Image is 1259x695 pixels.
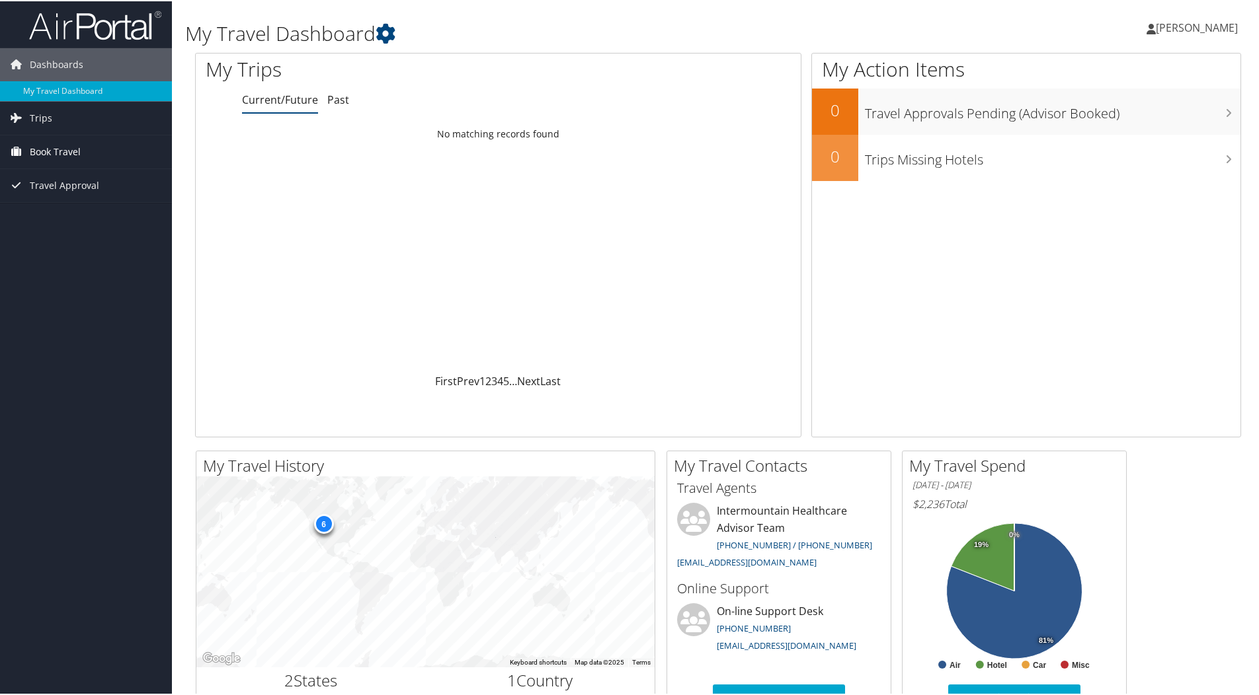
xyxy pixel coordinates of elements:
a: 1 [479,373,485,387]
a: Prev [457,373,479,387]
a: [PHONE_NUMBER] [717,621,791,633]
span: 1 [507,668,516,690]
h1: My Trips [206,54,539,82]
li: Intermountain Healthcare Advisor Team [670,501,887,572]
span: … [509,373,517,387]
tspan: 81% [1039,636,1053,643]
a: 0Travel Approvals Pending (Advisor Booked) [812,87,1240,133]
text: Hotel [987,659,1007,669]
h6: Total [913,495,1116,510]
span: 2 [284,668,294,690]
a: 3 [491,373,497,387]
div: 6 [313,512,333,532]
a: First [435,373,457,387]
span: Dashboards [30,47,83,80]
li: On-line Support Desk [670,602,887,656]
text: Car [1033,659,1046,669]
h1: My Travel Dashboard [185,18,896,46]
h3: Online Support [677,578,881,597]
h2: My Travel Spend [909,453,1126,476]
h3: Trips Missing Hotels [865,143,1240,168]
h3: Travel Approvals Pending (Advisor Booked) [865,96,1240,122]
span: Map data ©2025 [575,657,624,665]
a: Current/Future [242,91,318,106]
span: [PERSON_NAME] [1156,19,1238,34]
h2: Country [436,668,645,690]
a: 0Trips Missing Hotels [812,133,1240,180]
a: Past [327,91,349,106]
h1: My Action Items [812,54,1240,82]
h2: States [206,668,416,690]
h3: Travel Agents [677,478,881,496]
text: Misc [1072,659,1090,669]
a: Open this area in Google Maps (opens a new window) [200,649,243,666]
a: [EMAIL_ADDRESS][DOMAIN_NAME] [677,555,817,567]
h2: 0 [812,98,858,120]
a: Last [540,373,561,387]
h2: My Travel History [203,453,655,476]
tspan: 0% [1009,530,1020,538]
a: 4 [497,373,503,387]
img: airportal-logo.png [29,9,161,40]
text: Air [950,659,961,669]
span: Book Travel [30,134,81,167]
a: Terms (opens in new tab) [632,657,651,665]
h6: [DATE] - [DATE] [913,478,1116,490]
a: [PERSON_NAME] [1147,7,1251,46]
img: Google [200,649,243,666]
a: 5 [503,373,509,387]
a: 2 [485,373,491,387]
span: Trips [30,100,52,133]
tspan: 19% [974,540,989,548]
a: [PHONE_NUMBER] / [PHONE_NUMBER] [717,538,872,550]
td: No matching records found [196,121,801,145]
a: Next [517,373,540,387]
span: Travel Approval [30,168,99,201]
span: $2,236 [913,495,944,510]
button: Keyboard shortcuts [510,657,567,666]
h2: My Travel Contacts [674,453,891,476]
h2: 0 [812,144,858,166]
a: [EMAIL_ADDRESS][DOMAIN_NAME] [717,638,856,650]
